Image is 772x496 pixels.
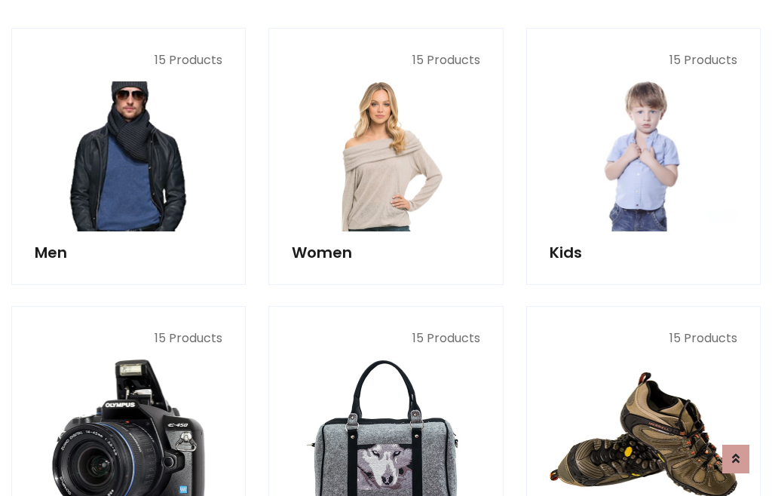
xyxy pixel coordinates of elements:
[550,243,737,262] h5: Kids
[35,329,222,348] p: 15 Products
[550,51,737,69] p: 15 Products
[292,51,479,69] p: 15 Products
[35,243,222,262] h5: Men
[550,329,737,348] p: 15 Products
[292,329,479,348] p: 15 Products
[292,243,479,262] h5: Women
[35,51,222,69] p: 15 Products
